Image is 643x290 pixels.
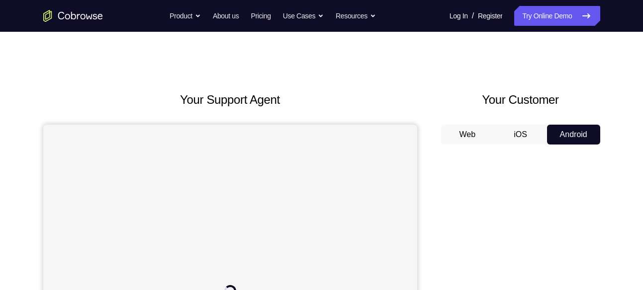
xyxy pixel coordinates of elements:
[43,10,103,22] a: Go to the home page
[472,10,474,22] span: /
[251,6,271,26] a: Pricing
[170,6,201,26] button: Product
[547,125,600,145] button: Android
[336,6,376,26] button: Resources
[213,6,239,26] a: About us
[441,125,494,145] button: Web
[441,91,600,109] h2: Your Customer
[514,6,600,26] a: Try Online Demo
[43,91,417,109] h2: Your Support Agent
[450,6,468,26] a: Log In
[478,6,502,26] a: Register
[494,125,547,145] button: iOS
[283,6,324,26] button: Use Cases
